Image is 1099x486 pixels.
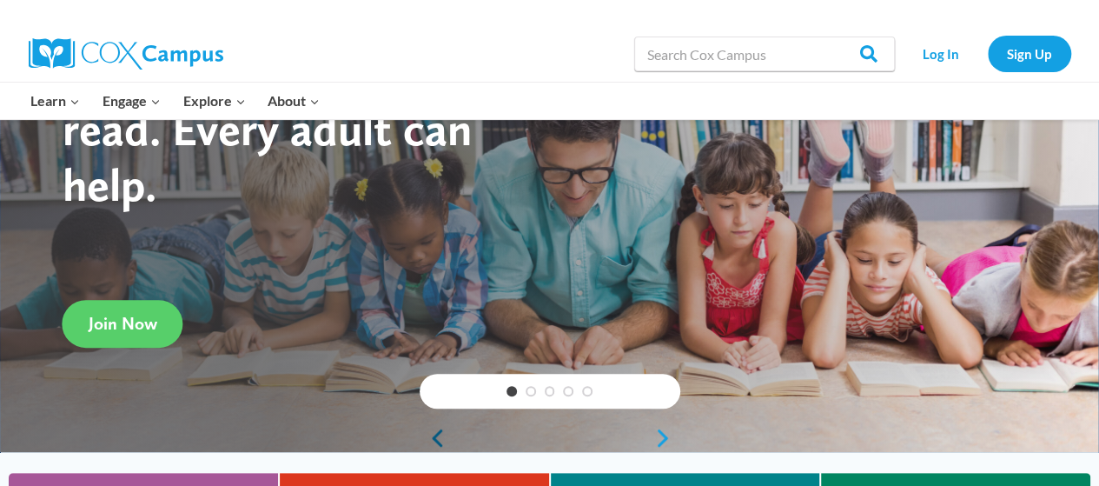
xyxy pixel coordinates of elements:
[563,386,573,396] a: 4
[89,313,157,334] span: Join Now
[63,45,511,211] strong: Every child deserves to read. Every adult can help.
[63,300,183,348] a: Join Now
[172,83,257,119] button: Child menu of Explore
[420,428,446,449] a: previous
[634,37,895,71] input: Search Cox Campus
[91,83,172,119] button: Child menu of Engage
[904,36,979,71] a: Log In
[20,83,92,119] button: Child menu of Learn
[904,36,1071,71] nav: Secondary Navigation
[20,83,331,119] nav: Primary Navigation
[506,386,517,396] a: 1
[582,386,593,396] a: 5
[256,83,331,119] button: Child menu of About
[420,421,680,456] div: content slider buttons
[526,386,536,396] a: 2
[29,38,223,70] img: Cox Campus
[545,386,555,396] a: 3
[988,36,1071,71] a: Sign Up
[654,428,680,449] a: next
